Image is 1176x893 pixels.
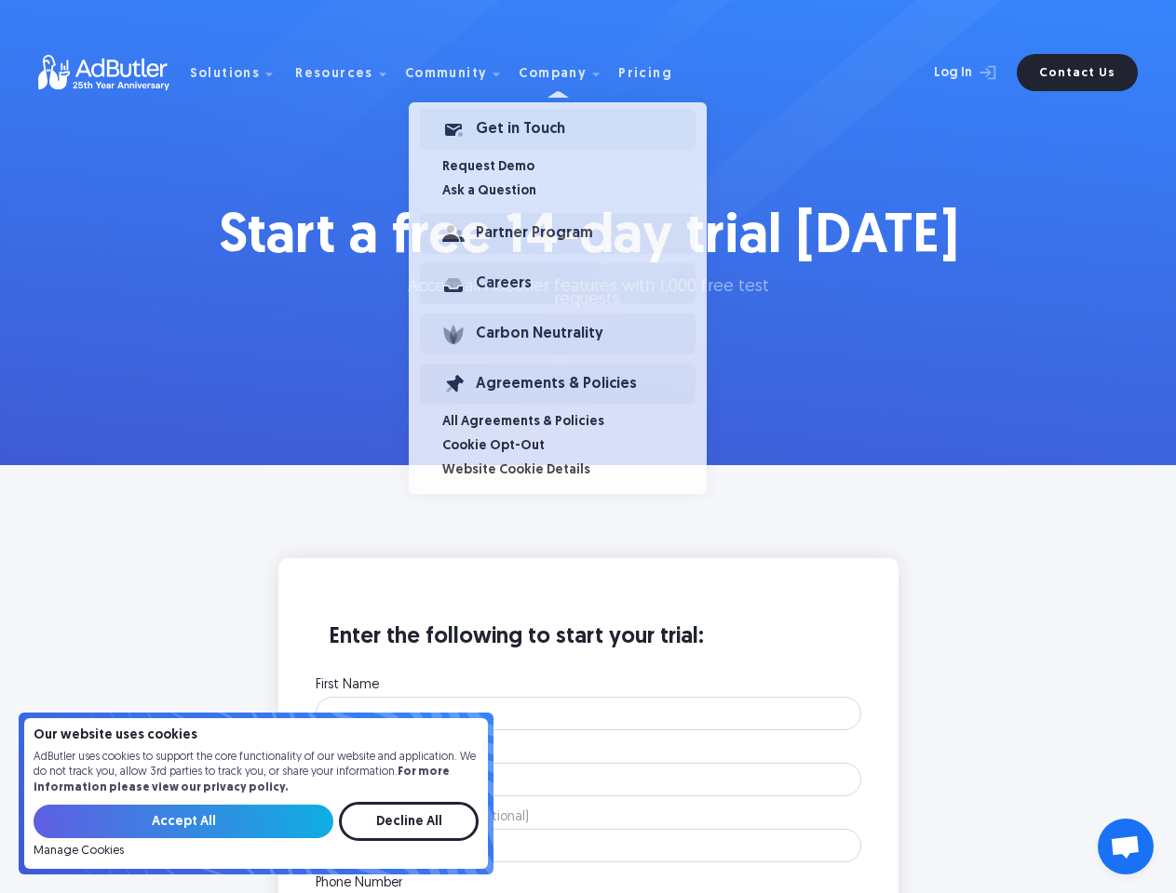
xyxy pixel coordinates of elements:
[476,327,696,340] div: Carbon Neutrality
[476,123,696,136] div: Get in Touch
[379,281,798,307] p: Access all AdButler features with 1,000 free test requests.
[190,68,261,81] div: Solutions
[190,43,289,102] div: Solutions
[519,68,587,81] div: Company
[442,161,707,174] a: Request Demo
[469,810,529,824] span: (Optional)
[405,43,516,102] div: Community
[34,729,479,742] h4: Our website uses cookies
[1017,54,1138,91] a: Contact Us
[476,227,696,240] div: Partner Program
[295,68,373,81] div: Resources
[316,745,861,758] label: Last Name
[420,364,696,405] a: Agreements & Policies
[316,623,861,670] h3: Enter the following to start your trial:
[420,263,696,304] a: Careers
[420,213,696,254] a: Partner Program
[519,43,615,102] div: Company
[618,64,687,81] a: Pricing
[316,679,861,692] label: First Name
[34,805,333,838] input: Accept All
[339,802,479,841] input: Decline All
[442,440,707,453] a: Cookie Opt-Out
[420,313,696,354] a: Carbon Neutrality
[34,750,479,796] p: AdButler uses cookies to support the core functionality of our website and application. We do not...
[316,877,861,890] label: Phone Number
[442,464,707,477] a: Website Cookie Details
[405,68,488,81] div: Community
[420,109,696,150] a: Get in Touch
[1098,819,1154,874] div: Open chat
[618,68,672,81] div: Pricing
[34,845,124,858] a: Manage Cookies
[316,811,861,824] label: Business / Account Name
[476,378,696,391] div: Agreements & Policies
[885,54,1006,91] a: Log In
[212,205,965,272] h1: Start a free 14-day trial [DATE]
[442,185,707,198] a: Ask a Question
[442,416,707,429] a: All Agreements & Policies
[295,43,401,102] div: Resources
[409,102,707,494] nav: Company
[34,802,479,858] form: Email Form
[476,277,696,290] div: Careers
